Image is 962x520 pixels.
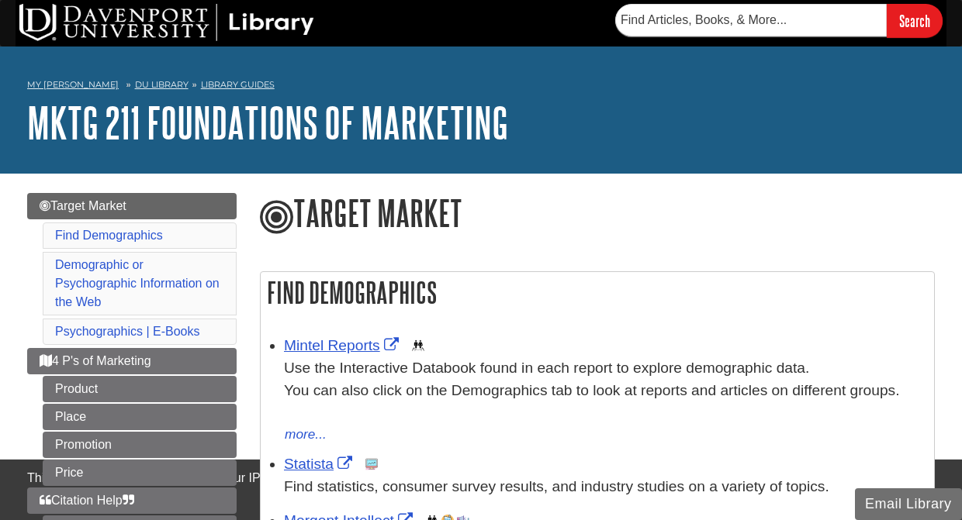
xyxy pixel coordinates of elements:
[43,404,237,430] a: Place
[201,79,275,90] a: Library Guides
[365,458,378,470] img: Statistics
[615,4,887,36] input: Find Articles, Books, & More...
[135,79,189,90] a: DU Library
[55,325,199,338] a: Psychographics | E-Books
[855,488,962,520] button: Email Library
[284,456,356,472] a: Link opens in new window
[284,357,926,424] div: Use the Interactive Databook found in each report to explore demographic data. You can also click...
[40,199,126,212] span: Target Market
[412,339,424,352] img: Demographics
[27,74,935,99] nav: breadcrumb
[284,337,403,353] a: Link opens in new window
[43,460,237,486] a: Price
[27,193,237,219] a: Target Market
[887,4,943,37] input: Search
[284,424,327,446] button: more...
[27,348,237,374] a: 4 P's of Marketing
[40,354,151,367] span: 4 P's of Marketing
[261,272,934,313] h2: Find Demographics
[260,193,935,236] h1: Target Market
[55,229,163,242] a: Find Demographics
[27,487,237,514] a: Citation Help
[40,494,134,507] span: Citation Help
[284,476,926,498] p: Find statistics, consumer survey results, and industry studies on a variety of topics.
[43,376,237,402] a: Product
[19,4,314,41] img: DU Library
[27,98,508,146] a: MKTG 211 Foundations of Marketing
[43,432,237,458] a: Promotion
[27,78,119,91] a: My [PERSON_NAME]
[615,4,943,37] form: Searches DU Library's articles, books, and more
[55,258,220,308] a: Demographic or Psychographic Information on the Web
